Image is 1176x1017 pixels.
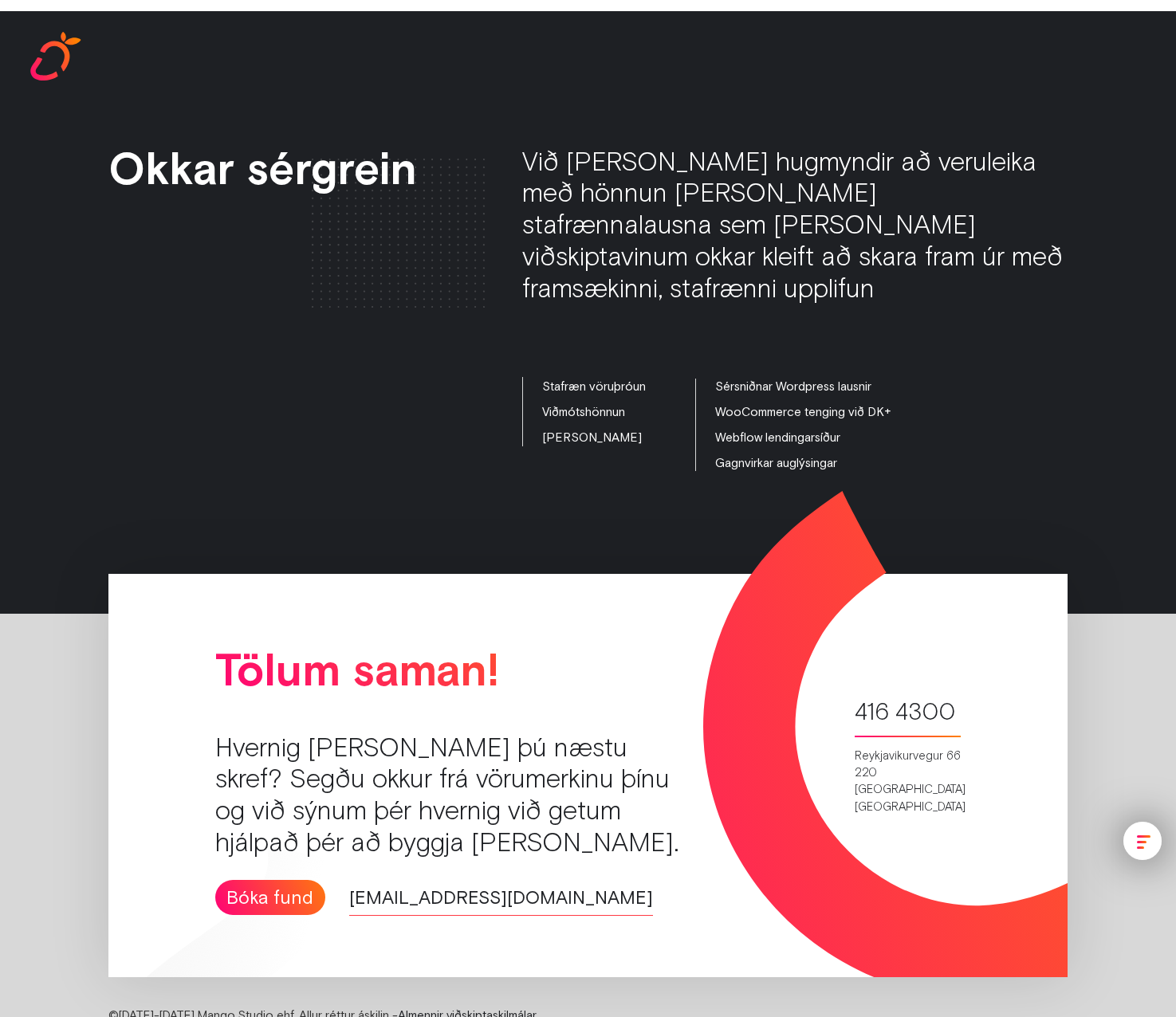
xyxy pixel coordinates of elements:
a: Bóka fund [215,880,326,916]
div: Reykjavikurvegur 66 220 [GEOGRAPHIC_DATA] [GEOGRAPHIC_DATA] [855,748,962,816]
div: menu [1109,807,1176,874]
div: Stafræn vöruþróun Viðmótshönnun [PERSON_NAME] [542,374,646,450]
div: Við [PERSON_NAME] hugmyndir að veruleika með hönnun [PERSON_NAME] stafrænnalausna sem [PERSON_NAM... [522,146,1068,304]
div: 416 4300 [855,704,955,721]
h2: Tölum saman! [215,647,753,692]
div: Sérsniðnar Wordpress lausnir WooCommerce tenging við DK+ Webflow lendingarsíður Gagnvirkar auglýs... [715,374,891,477]
a: 416 4300 [855,704,955,736]
div: Hvernig [PERSON_NAME] þú næstu skref? Segðu okkur frá vörumerkinu þínu og við sýnum þér hvernig v... [215,732,698,858]
a: [EMAIL_ADDRESS][DOMAIN_NAME] [349,880,653,917]
a: Reykjavikurvegur 66220 [GEOGRAPHIC_DATA][GEOGRAPHIC_DATA] [855,748,962,856]
h2: Okkar sérgrein [108,146,514,190]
